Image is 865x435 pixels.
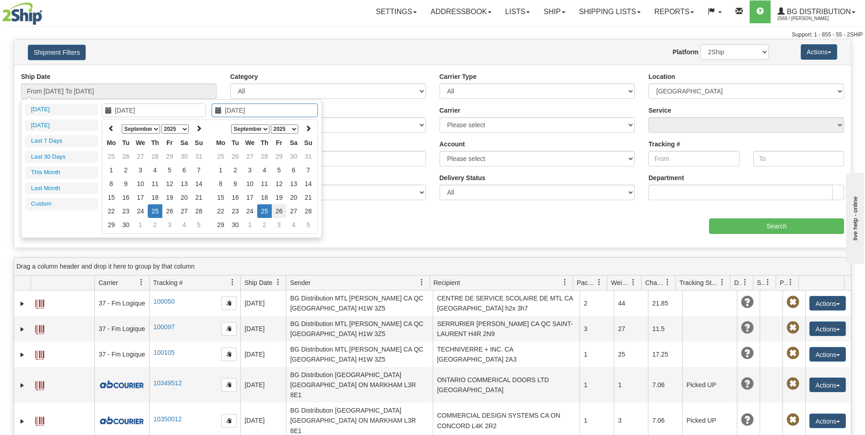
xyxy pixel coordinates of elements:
button: Actions [809,414,846,428]
td: 2 [119,163,133,177]
button: Copy to clipboard [221,296,237,310]
li: Last 30 Days [25,151,98,163]
td: 10 [133,177,148,191]
td: 37 - Fm Logique [94,316,149,342]
td: [DATE] [240,290,286,316]
th: Fr [272,136,286,150]
span: Unknown [741,296,754,309]
td: 11.5 [648,316,682,342]
th: Mo [104,136,119,150]
td: 28 [301,204,316,218]
td: 12 [272,177,286,191]
a: Expand [18,299,27,308]
span: Delivery Status [734,278,742,287]
div: Support: 1 - 855 - 55 - 2SHIP [2,31,863,39]
td: 7 [192,163,206,177]
td: 27 [243,150,257,163]
label: Platform [673,47,699,57]
td: 25 [104,150,119,163]
li: [DATE] [25,104,98,116]
th: Fr [162,136,177,150]
label: Department [648,173,684,182]
td: 1 [580,342,614,367]
a: Ship [537,0,572,23]
td: 1 [580,367,614,403]
td: 18 [148,191,162,204]
a: 10350012 [153,415,181,423]
td: 28 [148,150,162,163]
td: BG Distribution MTL [PERSON_NAME] CA QC [GEOGRAPHIC_DATA] H1W 3Z5 [286,316,433,342]
td: 5 [162,163,177,177]
td: 18 [257,191,272,204]
a: Carrier filter column settings [134,274,149,290]
span: Unknown [741,321,754,334]
a: Packages filter column settings [591,274,607,290]
td: 29 [104,218,119,232]
span: Charge [645,278,664,287]
button: Copy to clipboard [221,347,237,361]
span: Unknown [741,378,754,390]
td: 6 [286,163,301,177]
td: 11 [148,177,162,191]
td: 25 [614,342,648,367]
td: 22 [104,204,119,218]
button: Actions [809,347,846,362]
td: 1 [614,367,648,403]
span: Pickup Not Assigned [787,378,799,390]
td: 22 [213,204,228,218]
td: 20 [177,191,192,204]
a: Delivery Status filter column settings [737,274,753,290]
div: grid grouping header [14,258,851,275]
td: 13 [177,177,192,191]
td: BG Distribution [GEOGRAPHIC_DATA] [GEOGRAPHIC_DATA] ON MARKHAM L3R 8E1 [286,367,433,403]
img: 10087 - A&B Courier [98,415,145,426]
th: Mo [213,136,228,150]
a: BG Distribution 2569 / [PERSON_NAME] [771,0,862,23]
button: Shipment Filters [28,45,86,60]
td: 2 [257,218,272,232]
li: Last 7 Days [25,135,98,147]
td: 1 [243,218,257,232]
a: 100050 [153,298,175,305]
td: 13 [286,177,301,191]
td: 27 [133,150,148,163]
span: Pickup Status [780,278,787,287]
td: 19 [162,191,177,204]
td: 28 [192,204,206,218]
td: 11 [257,177,272,191]
td: 12 [162,177,177,191]
span: Pickup Not Assigned [787,321,799,334]
a: Recipient filter column settings [557,274,573,290]
span: Unknown [741,347,754,360]
td: TECHNIVERRE + INC. CA [GEOGRAPHIC_DATA] 2A3 [433,342,580,367]
td: 3 [243,163,257,177]
td: 24 [243,204,257,218]
td: 26 [119,150,133,163]
a: Settings [369,0,424,23]
td: 21.85 [648,290,682,316]
a: Shipment Issues filter column settings [760,274,776,290]
td: 5 [272,163,286,177]
td: 37 - Fm Logique [94,342,149,367]
td: 25 [213,150,228,163]
td: 17.25 [648,342,682,367]
td: 3 [580,316,614,342]
input: From [648,151,739,166]
a: Pickup Status filter column settings [783,274,798,290]
td: 27 [177,204,192,218]
td: 27 [286,204,301,218]
span: Tracking Status [679,278,719,287]
td: 37 - Fm Logique [94,290,149,316]
a: Ship Date filter column settings [270,274,286,290]
div: live help - online [7,8,84,15]
iframe: chat widget [844,171,864,264]
span: Unknown [741,414,754,426]
a: 10349512 [153,379,181,387]
td: 7.06 [648,367,682,403]
th: Su [192,136,206,150]
td: [DATE] [240,367,286,403]
a: Lists [498,0,537,23]
label: Tracking # [648,140,680,149]
td: 4 [148,163,162,177]
td: 4 [286,218,301,232]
